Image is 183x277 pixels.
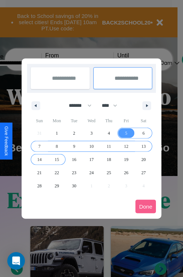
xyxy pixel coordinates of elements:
button: 28 [31,179,48,192]
span: 11 [107,140,111,153]
span: 14 [37,153,42,166]
span: 21 [37,166,42,179]
span: 12 [124,140,128,153]
button: 19 [117,153,135,166]
button: 29 [48,179,65,192]
span: 15 [55,153,59,166]
button: 15 [48,153,65,166]
span: 19 [124,153,128,166]
span: 24 [89,166,94,179]
span: 22 [55,166,59,179]
button: 7 [31,140,48,153]
span: 23 [72,166,76,179]
span: 25 [107,166,111,179]
button: 18 [100,153,117,166]
span: 29 [55,179,59,192]
button: 23 [66,166,83,179]
button: 3 [83,127,100,140]
span: Sun [31,115,48,127]
button: 13 [135,140,152,153]
button: 24 [83,166,100,179]
span: 16 [72,153,76,166]
button: 6 [135,127,152,140]
span: Fri [117,115,135,127]
button: 16 [66,153,83,166]
button: 26 [117,166,135,179]
span: 10 [89,140,94,153]
span: Thu [100,115,117,127]
span: 4 [108,127,110,140]
button: 11 [100,140,117,153]
button: 27 [135,166,152,179]
span: 28 [37,179,42,192]
span: 30 [72,179,76,192]
div: Open Intercom Messenger [7,252,25,270]
button: 17 [83,153,100,166]
span: 27 [141,166,146,179]
span: 8 [56,140,58,153]
button: 20 [135,153,152,166]
div: Give Feedback [4,126,9,156]
button: 25 [100,166,117,179]
button: 9 [66,140,83,153]
span: 20 [141,153,146,166]
span: 6 [142,127,145,140]
span: 13 [141,140,146,153]
button: 30 [66,179,83,192]
span: Sat [135,115,152,127]
span: Wed [83,115,100,127]
span: 5 [125,127,127,140]
span: Tue [66,115,83,127]
span: 7 [38,140,41,153]
button: Done [135,200,156,213]
span: 2 [73,127,75,140]
button: 2 [66,127,83,140]
button: 10 [83,140,100,153]
button: 4 [100,127,117,140]
span: 17 [89,153,94,166]
button: 22 [48,166,65,179]
span: Mon [48,115,65,127]
span: 9 [73,140,75,153]
button: 14 [31,153,48,166]
button: 12 [117,140,135,153]
span: 26 [124,166,128,179]
button: 21 [31,166,48,179]
span: 1 [56,127,58,140]
span: 18 [107,153,111,166]
button: 5 [117,127,135,140]
button: 8 [48,140,65,153]
span: 3 [90,127,93,140]
button: 1 [48,127,65,140]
